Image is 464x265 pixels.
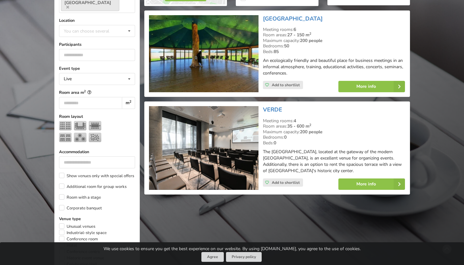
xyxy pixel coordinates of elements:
a: More info [338,81,405,92]
button: Agree [201,252,224,262]
img: Banquet [74,133,86,142]
label: Unusual venues [59,223,95,230]
label: Venue type [59,216,135,222]
p: An ecologically friendly and beautiful place for business meetings in an informal atmosphere, tra... [263,57,405,76]
strong: 50 [284,43,289,49]
div: You can choose several [62,27,123,34]
div: Maximum capacity: [263,38,405,44]
img: Classroom [59,133,72,142]
label: Corporate banquet [59,205,102,211]
label: Conference room [59,236,98,242]
a: Privacy policy [226,252,262,262]
strong: 6 [294,27,296,33]
div: Meeting rooms: [263,118,405,124]
strong: 200 people [300,38,323,44]
label: Participants [59,41,135,48]
label: Room area m [59,89,135,96]
a: VERDE [263,106,282,113]
sup: 2 [84,89,86,93]
div: Room areas: [263,123,405,129]
div: Room areas: [263,32,405,38]
strong: 4 [294,118,296,124]
div: Live [64,77,72,81]
strong: 27 - 150 m [287,32,311,38]
sup: 2 [309,31,311,36]
strong: 200 people [300,129,323,135]
label: Show venues only with special offers [59,173,134,179]
span: Add to shortlist [272,180,300,185]
span: Add to shortlist [272,82,300,87]
sup: 2 [129,99,131,104]
img: Boardroom [89,121,101,130]
p: The [GEOGRAPHIC_DATA], located at the gateway of the modern [GEOGRAPHIC_DATA], is an excellent ve... [263,149,405,174]
label: Room layout [59,113,135,120]
div: m [122,97,135,109]
label: Room with a stage [59,194,101,201]
img: Theater [59,121,72,130]
strong: 35 - 600 m [287,123,311,129]
div: Beds: [263,140,405,146]
div: Bedrooms: [263,43,405,49]
img: Conference centre | Jelgava Municipality | LIZARI ART Village [149,15,259,93]
label: Additional room for group works [59,184,127,190]
label: Event type [59,65,135,72]
div: Bedrooms: [263,135,405,140]
div: Beds: [263,49,405,55]
div: Meeting rooms: [263,27,405,33]
div: Maximum capacity: [263,129,405,135]
strong: 0 [274,140,276,146]
img: Reception [89,133,101,142]
strong: 85 [274,49,279,55]
label: Location [59,17,135,24]
strong: 0 [284,134,287,140]
img: Conference centre | Riga | VERDE [149,106,259,190]
a: [GEOGRAPHIC_DATA] [263,15,323,22]
sup: 2 [309,123,311,127]
a: More info [338,178,405,190]
img: U-shape [74,121,86,130]
label: Industrial-style space [59,230,107,236]
label: Accommodation [59,149,135,155]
